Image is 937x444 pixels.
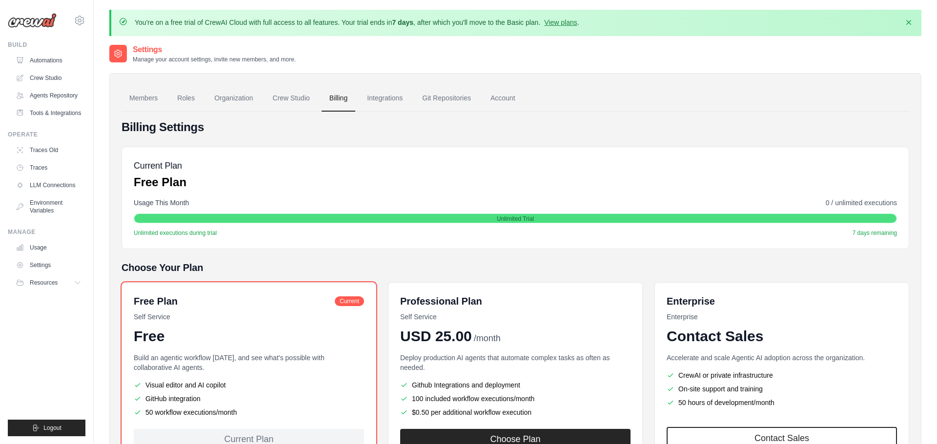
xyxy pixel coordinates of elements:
[8,420,85,436] button: Logout
[8,41,85,49] div: Build
[400,394,631,404] li: 100 included workflow executions/month
[8,131,85,138] div: Operate
[134,229,217,237] span: Unlimited executions during trial
[30,279,58,287] span: Resources
[667,328,897,345] div: Contact Sales
[12,257,85,273] a: Settings
[134,353,364,372] p: Build an agentic workflow [DATE], and see what's possible with collaborative AI agents.
[414,85,479,112] a: Git Repositories
[206,85,261,112] a: Organization
[12,142,85,158] a: Traces Old
[265,85,318,112] a: Crew Studio
[826,198,897,208] span: 0 / unlimited executions
[12,275,85,290] button: Resources
[322,85,355,112] a: Billing
[853,229,897,237] span: 7 days remaining
[169,85,203,112] a: Roles
[667,398,897,407] li: 50 hours of development/month
[134,159,186,173] h5: Current Plan
[667,312,897,322] p: Enterprise
[8,13,57,28] img: Logo
[43,424,61,432] span: Logout
[12,105,85,121] a: Tools & Integrations
[400,294,482,308] h6: Professional Plan
[400,380,631,390] li: Github Integrations and deployment
[133,56,296,63] p: Manage your account settings, invite new members, and more.
[667,370,897,380] li: CrewAI or private infrastructure
[497,215,534,223] span: Unlimited Trial
[667,353,897,363] p: Accelerate and scale Agentic AI adoption across the organization.
[134,328,364,345] div: Free
[12,240,85,255] a: Usage
[359,85,410,112] a: Integrations
[134,312,364,322] p: Self Service
[135,18,579,27] p: You're on a free trial of CrewAI Cloud with full access to all features. Your trial ends in , aft...
[474,332,501,345] span: /month
[483,85,523,112] a: Account
[12,53,85,68] a: Automations
[667,384,897,394] li: On-site support and training
[400,353,631,372] p: Deploy production AI agents that automate complex tasks as often as needed.
[392,19,413,26] strong: 7 days
[667,294,897,308] h6: Enterprise
[122,261,909,274] h5: Choose Your Plan
[134,294,178,308] h6: Free Plan
[335,296,364,306] span: Current
[400,328,472,345] span: USD 25.00
[122,85,165,112] a: Members
[134,198,189,208] span: Usage This Month
[12,160,85,175] a: Traces
[133,44,296,56] h2: Settings
[12,177,85,193] a: LLM Connections
[122,119,909,135] h4: Billing Settings
[400,407,631,417] li: $0.50 per additional workflow execution
[12,195,85,218] a: Environment Variables
[544,19,577,26] a: View plans
[12,70,85,86] a: Crew Studio
[134,394,364,404] li: GitHub integration
[134,380,364,390] li: Visual editor and AI copilot
[8,228,85,236] div: Manage
[134,407,364,417] li: 50 workflow executions/month
[400,312,631,322] p: Self Service
[134,174,186,190] p: Free Plan
[12,88,85,103] a: Agents Repository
